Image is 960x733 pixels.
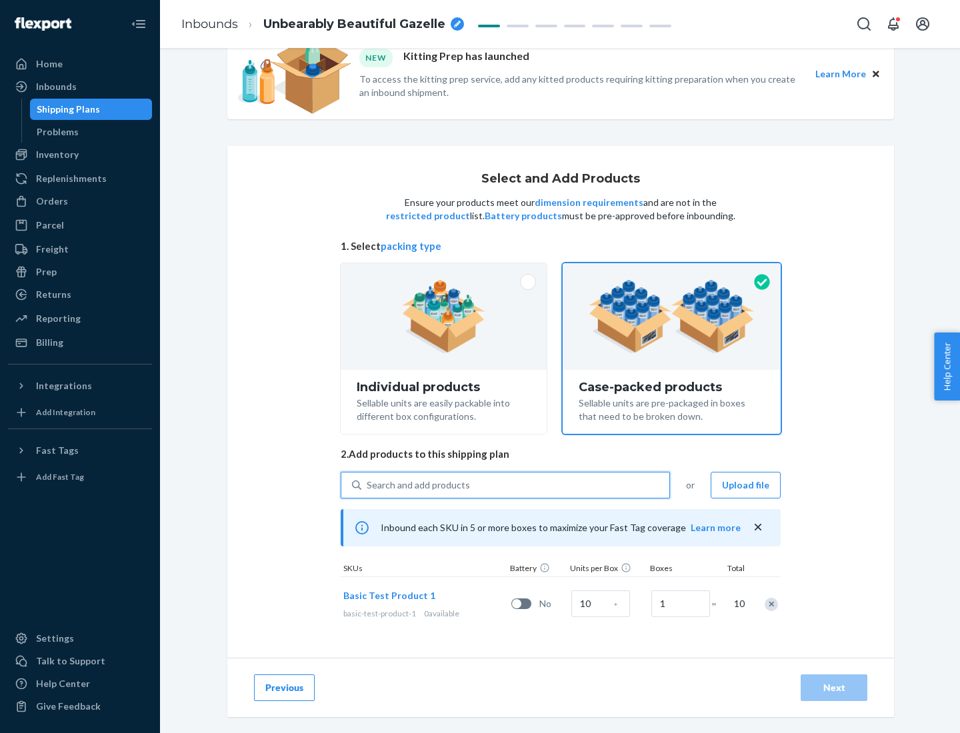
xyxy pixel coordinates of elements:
[36,265,57,279] div: Prep
[535,196,643,209] button: dimension requirements
[171,5,475,44] ol: breadcrumbs
[8,215,152,236] a: Parcel
[801,674,867,701] button: Next
[8,650,152,672] a: Talk to Support
[36,336,63,349] div: Billing
[579,380,765,394] div: Case-packed products
[8,308,152,329] a: Reporting
[263,16,445,33] span: Unbearably Beautiful Gazelle
[36,471,84,482] div: Add Fast Tag
[386,209,470,223] button: restricted product
[30,99,153,120] a: Shipping Plans
[567,562,647,576] div: Units per Box
[651,590,710,617] input: Number of boxes
[8,53,152,75] a: Home
[36,654,105,668] div: Talk to Support
[381,239,441,253] button: packing type
[36,288,71,301] div: Returns
[36,148,79,161] div: Inventory
[481,173,640,186] h1: Select and Add Products
[36,243,69,256] div: Freight
[8,144,152,165] a: Inventory
[36,312,81,325] div: Reporting
[8,440,152,461] button: Fast Tags
[8,168,152,189] a: Replenishments
[36,632,74,645] div: Settings
[343,589,435,602] button: Basic Test Product 1
[731,597,745,610] span: 10
[359,73,803,99] p: To access the kitting prep service, add any kitted products requiring kitting preparation when yo...
[485,209,562,223] button: Battery products
[711,597,725,610] span: =
[507,562,567,576] div: Battery
[851,11,877,37] button: Open Search Box
[36,444,79,457] div: Fast Tags
[357,394,531,423] div: Sellable units are easily packable into different box configurations.
[8,466,152,488] a: Add Fast Tag
[647,562,714,576] div: Boxes
[30,121,153,143] a: Problems
[8,696,152,717] button: Give Feedback
[341,239,781,253] span: 1. Select
[15,17,71,31] img: Flexport logo
[8,239,152,260] a: Freight
[36,700,101,713] div: Give Feedback
[341,447,781,461] span: 2. Add products to this shipping plan
[403,49,529,67] p: Kitting Prep has launched
[8,402,152,423] a: Add Integration
[589,280,755,353] img: case-pack.59cecea509d18c883b923b81aeac6d0b.png
[36,677,90,690] div: Help Center
[714,562,747,576] div: Total
[691,521,741,534] button: Learn more
[359,49,393,67] div: NEW
[36,219,64,232] div: Parcel
[36,172,107,185] div: Replenishments
[539,597,566,610] span: No
[424,608,459,618] span: 0 available
[909,11,936,37] button: Open account menu
[343,608,416,618] span: basic-test-product-1
[343,590,435,601] span: Basic Test Product 1
[711,472,781,498] button: Upload file
[8,284,152,305] a: Returns
[367,478,470,492] div: Search and add products
[934,333,960,400] button: Help Center
[125,11,152,37] button: Close Navigation
[37,125,79,139] div: Problems
[571,590,630,617] input: Case Quantity
[254,674,315,701] button: Previous
[36,80,77,93] div: Inbounds
[8,261,152,283] a: Prep
[36,406,95,418] div: Add Integration
[402,280,485,353] img: individual-pack.facf35554cb0f1810c75b2bd6df2d64e.png
[815,67,866,81] button: Learn More
[37,103,100,116] div: Shipping Plans
[36,379,92,392] div: Integrations
[8,375,152,396] button: Integrations
[880,11,907,37] button: Open notifications
[341,509,781,546] div: Inbound each SKU in 5 or more boxes to maximize your Fast Tag coverage
[8,628,152,649] a: Settings
[385,196,737,223] p: Ensure your products meet our and are not in the list. must be pre-approved before inbounding.
[36,195,68,208] div: Orders
[686,478,695,492] span: or
[341,562,507,576] div: SKUs
[765,598,778,611] div: Remove Item
[8,673,152,694] a: Help Center
[812,681,856,694] div: Next
[8,191,152,212] a: Orders
[8,76,152,97] a: Inbounds
[579,394,765,423] div: Sellable units are pre-packaged in boxes that need to be broken down.
[869,67,883,81] button: Close
[751,520,765,534] button: close
[8,332,152,353] a: Billing
[36,57,63,71] div: Home
[357,380,531,394] div: Individual products
[181,17,238,31] a: Inbounds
